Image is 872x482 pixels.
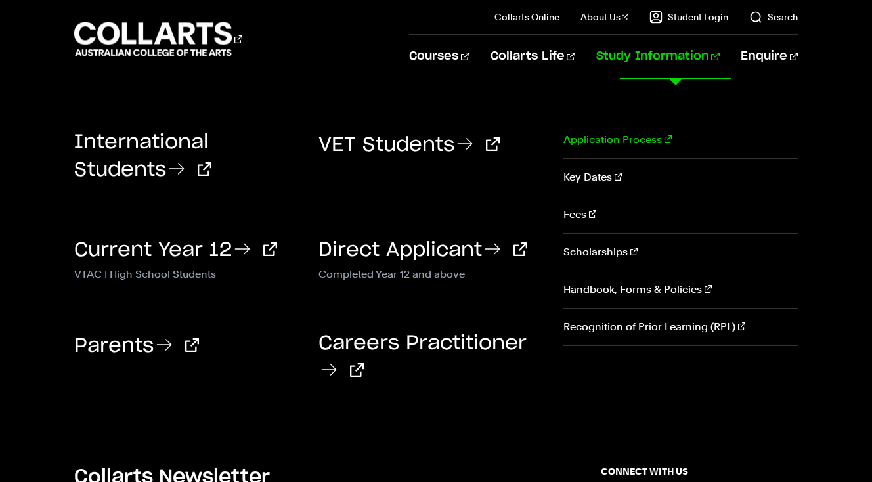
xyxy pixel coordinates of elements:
[74,20,242,58] div: Go to homepage
[74,133,211,180] a: International Students
[494,11,559,24] a: Collarts Online
[74,336,199,356] a: Parents
[749,11,798,24] a: Search
[563,121,798,158] a: Application Process
[649,11,728,24] a: Student Login
[596,35,720,78] a: Study Information
[563,234,798,271] a: Scholarships
[563,159,798,196] a: Key Dates
[318,265,543,281] p: Completed Year 12 and above
[601,465,798,478] span: CONNECT WITH US
[318,334,527,381] a: Careers Practitioner
[74,265,299,281] p: VTAC | High School Students
[74,240,277,260] a: Current Year 12
[563,196,798,233] a: Fees
[318,240,527,260] a: Direct Applicant
[409,35,469,78] a: Courses
[563,271,798,308] a: Handbook, Forms & Policies
[318,135,500,155] a: VET Students
[741,35,798,78] a: Enquire
[490,35,575,78] a: Collarts Life
[563,309,798,345] a: Recognition of Prior Learning (RPL)
[580,11,629,24] a: About Us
